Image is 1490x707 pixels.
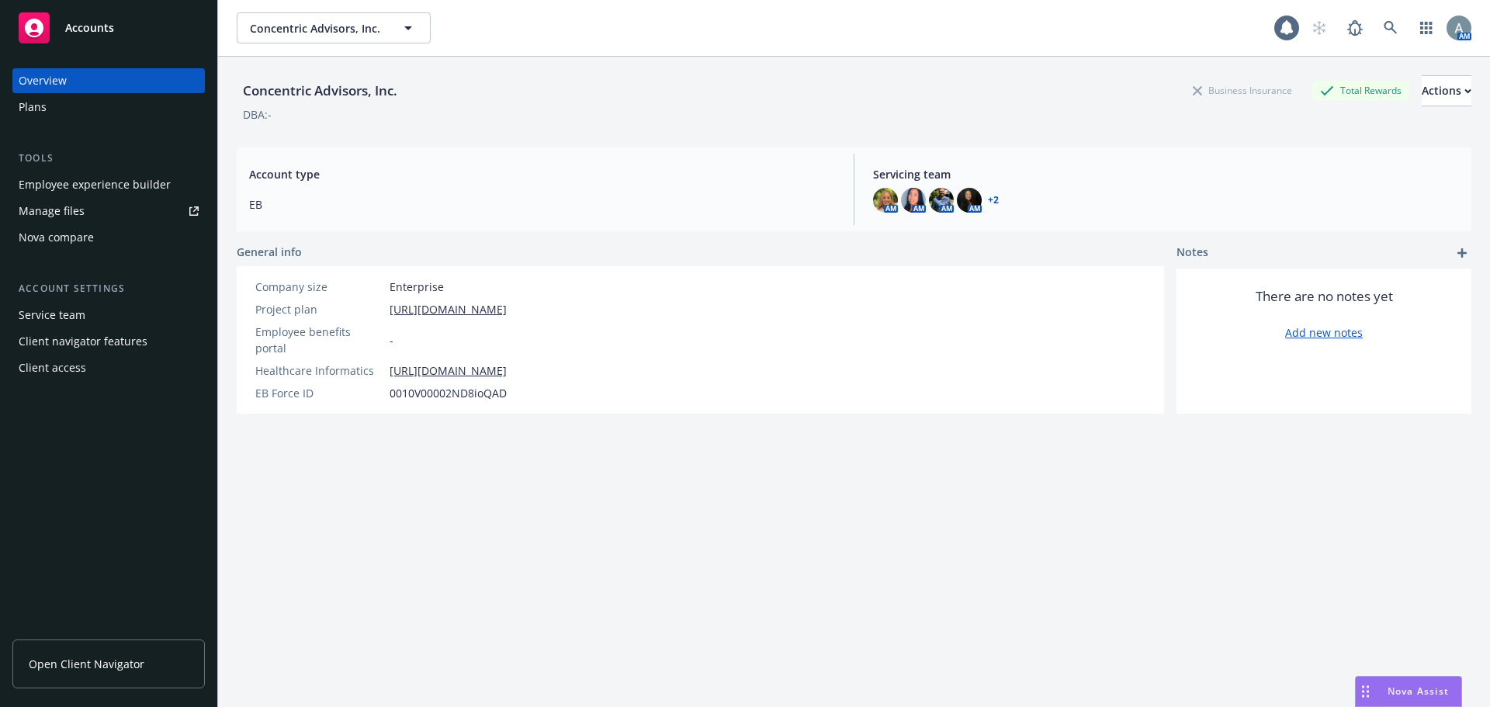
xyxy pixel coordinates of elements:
[249,166,835,182] span: Account type
[901,188,926,213] img: photo
[19,225,94,250] div: Nova compare
[19,95,47,120] div: Plans
[390,301,507,317] a: [URL][DOMAIN_NAME]
[243,106,272,123] div: DBA: -
[255,279,383,295] div: Company size
[1422,76,1471,106] div: Actions
[249,196,835,213] span: EB
[237,12,431,43] button: Concentric Advisors, Inc.
[1447,16,1471,40] img: photo
[12,68,205,93] a: Overview
[19,303,85,328] div: Service team
[237,81,404,101] div: Concentric Advisors, Inc.
[929,188,954,213] img: photo
[988,196,999,205] a: +2
[19,355,86,380] div: Client access
[255,385,383,401] div: EB Force ID
[12,151,205,166] div: Tools
[390,332,393,348] span: -
[12,199,205,224] a: Manage files
[1312,81,1409,100] div: Total Rewards
[1422,75,1471,106] button: Actions
[390,362,507,379] a: [URL][DOMAIN_NAME]
[1339,12,1370,43] a: Report a Bug
[19,172,171,197] div: Employee experience builder
[255,324,383,356] div: Employee benefits portal
[1176,244,1208,262] span: Notes
[1388,684,1449,698] span: Nova Assist
[12,225,205,250] a: Nova compare
[873,166,1459,182] span: Servicing team
[19,68,67,93] div: Overview
[19,329,147,354] div: Client navigator features
[1453,244,1471,262] a: add
[19,199,85,224] div: Manage files
[65,22,114,34] span: Accounts
[1355,676,1462,707] button: Nova Assist
[237,244,302,260] span: General info
[390,279,444,295] span: Enterprise
[1375,12,1406,43] a: Search
[1256,287,1393,306] span: There are no notes yet
[12,172,205,197] a: Employee experience builder
[1285,324,1363,341] a: Add new notes
[1304,12,1335,43] a: Start snowing
[29,656,144,672] span: Open Client Navigator
[12,281,205,296] div: Account settings
[1356,677,1375,706] div: Drag to move
[12,303,205,328] a: Service team
[1411,12,1442,43] a: Switch app
[255,301,383,317] div: Project plan
[250,20,384,36] span: Concentric Advisors, Inc.
[390,385,507,401] span: 0010V00002ND8ioQAD
[255,362,383,379] div: Healthcare Informatics
[12,329,205,354] a: Client navigator features
[12,6,205,50] a: Accounts
[873,188,898,213] img: photo
[12,355,205,380] a: Client access
[1185,81,1300,100] div: Business Insurance
[957,188,982,213] img: photo
[12,95,205,120] a: Plans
